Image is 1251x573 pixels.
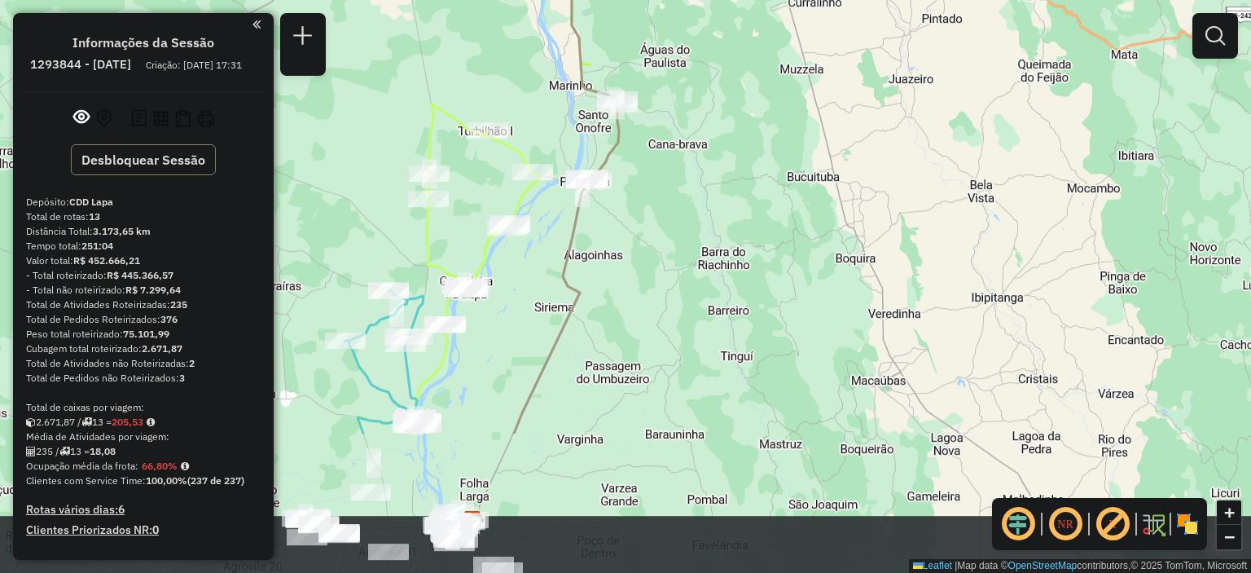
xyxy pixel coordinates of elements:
[26,298,261,312] div: Total de Atividades Roteirizadas:
[72,35,214,51] h4: Informações da Sessão
[913,560,952,571] a: Leaflet
[1140,511,1166,537] img: Fluxo de ruas
[81,240,113,252] strong: 251:04
[1093,505,1132,544] span: Exibir rótulo
[26,447,36,456] i: Total de Atividades
[26,209,261,224] div: Total de rotas:
[26,474,146,487] span: Clientes com Service Time:
[287,20,319,56] a: Nova sessão e pesquisa
[189,357,195,369] strong: 2
[26,503,261,517] h4: Rotas vários dias:
[172,107,194,130] button: Visualizar Romaneio
[26,356,261,371] div: Total de Atividades não Roteirizadas:
[142,460,178,472] strong: 66,80%
[999,505,1038,544] span: Ocultar deslocamento
[26,558,261,572] h4: Transportadoras
[30,57,131,72] h6: 1293844 - [DATE]
[26,444,261,459] div: 235 / 13 =
[462,510,483,531] img: CDD Lapa
[1046,505,1085,544] span: Ocultar NR
[1199,20,1231,52] a: Exibir filtros
[69,196,113,208] strong: CDD Lapa
[93,225,151,237] strong: 3.173,65 km
[147,417,155,427] i: Meta Caixas/viagem: 206,52 Diferença: -0,99
[1217,500,1241,525] a: Zoom in
[107,269,173,281] strong: R$ 445.366,57
[1174,511,1201,537] img: Exibir/Ocultar setores
[146,474,187,487] strong: 100,00%
[26,415,261,430] div: 2.671,87 / 13 =
[909,559,1251,573] div: Map data © contributors,© 2025 TomTom, Microsoft
[26,268,261,283] div: - Total roteirizado:
[26,371,261,386] div: Total de Pedidos não Roteirizados:
[26,327,261,342] div: Peso total roteirizado:
[89,210,100,223] strong: 13
[26,253,261,268] div: Valor total:
[955,560,957,571] span: |
[128,106,150,131] button: Logs desbloquear sessão
[170,298,187,311] strong: 235
[70,105,93,131] button: Exibir sessão original
[26,239,261,253] div: Tempo total:
[26,460,138,472] span: Ocupação média da frota:
[90,445,116,457] strong: 18,08
[142,342,182,355] strong: 2.671,87
[150,107,172,129] button: Visualizar relatório de Roteirização
[26,342,261,356] div: Cubagem total roteirizado:
[160,313,178,325] strong: 376
[26,312,261,327] div: Total de Pedidos Roteirizados:
[26,430,261,444] div: Média de Atividades por viagem:
[26,283,261,298] div: - Total não roteirizado:
[1217,525,1241,549] a: Zoom out
[73,254,140,267] strong: R$ 452.666,21
[252,15,261,33] a: Clique aqui para minimizar o painel
[187,474,244,487] strong: (237 de 237)
[1224,502,1235,522] span: +
[26,195,261,209] div: Depósito:
[93,106,115,131] button: Centralizar mapa no depósito ou ponto de apoio
[26,400,261,415] div: Total de caixas por viagem:
[125,284,181,296] strong: R$ 7.299,64
[1224,527,1235,547] span: −
[179,372,185,384] strong: 3
[59,447,70,456] i: Total de rotas
[81,417,92,427] i: Total de rotas
[152,522,159,537] strong: 0
[118,502,125,517] strong: 6
[181,461,189,471] em: Média calculada utilizando a maior ocupação (%Peso ou %Cubagem) de cada rota da sessão. Rotas cro...
[123,328,169,340] strong: 75.101,99
[112,416,143,428] strong: 205,53
[1008,560,1078,571] a: OpenStreetMap
[71,144,216,175] button: Desbloquear Sessão
[26,224,261,239] div: Distância Total:
[139,58,248,73] div: Criação: [DATE] 17:31
[194,107,217,130] button: Imprimir Rotas
[26,417,36,427] i: Cubagem total roteirizado
[26,523,261,537] h4: Clientes Priorizados NR:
